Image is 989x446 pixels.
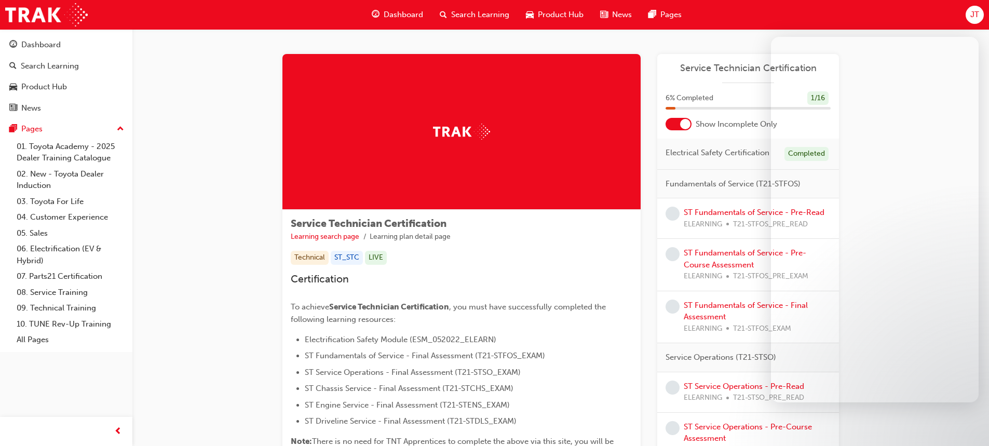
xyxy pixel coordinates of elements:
[305,416,517,426] span: ST Driveline Service - Final Assessment (T21-STDLS_EXAM)
[970,9,979,21] span: JT
[648,8,656,21] span: pages-icon
[4,35,128,55] a: Dashboard
[12,194,128,210] a: 03. Toyota For Life
[684,219,722,231] span: ELEARNING
[305,368,521,377] span: ST Service Operations - Final Assessment (T21-STSO_EXAM)
[21,60,79,72] div: Search Learning
[363,4,431,25] a: guage-iconDashboard
[684,208,824,217] a: ST Fundamentals of Service - Pre-Read
[12,139,128,166] a: 01. Toyota Academy - 2025 Dealer Training Catalogue
[291,302,608,324] span: , you must have successfully completed the following learning resources:
[305,400,510,410] span: ST Engine Service - Final Assessment (T21-STENS_EXAM)
[9,62,17,71] span: search-icon
[660,9,682,21] span: Pages
[684,271,722,282] span: ELEARNING
[666,381,680,395] span: learningRecordVerb_NONE-icon
[291,251,329,265] div: Technical
[666,300,680,314] span: learningRecordVerb_NONE-icon
[21,123,43,135] div: Pages
[733,392,804,404] span: T21-STSO_PRE_READ
[331,251,363,265] div: ST_STC
[291,302,329,312] span: To achieve
[114,425,122,438] span: prev-icon
[291,218,446,229] span: Service Technician Certification
[696,118,777,130] span: Show Incomplete Only
[365,251,387,265] div: LIVE
[21,102,41,114] div: News
[733,219,808,231] span: T21-STFOS_PRE_READ
[12,209,128,225] a: 04. Customer Experience
[518,4,592,25] a: car-iconProduct Hub
[666,62,831,74] a: Service Technician Certification
[538,9,584,21] span: Product Hub
[684,422,812,443] a: ST Service Operations - Pre-Course Assessment
[305,384,513,393] span: ST Chassis Service - Final Assessment (T21-STCHS_EXAM)
[666,421,680,435] span: learningRecordVerb_NONE-icon
[431,4,518,25] a: search-iconSearch Learning
[4,99,128,118] a: News
[684,382,804,391] a: ST Service Operations - Pre-Read
[612,9,632,21] span: News
[666,207,680,221] span: learningRecordVerb_NONE-icon
[4,119,128,139] button: Pages
[9,83,17,92] span: car-icon
[666,92,713,104] span: 6 % Completed
[291,232,359,241] a: Learning search page
[12,300,128,316] a: 09. Technical Training
[291,437,312,446] span: Note:
[684,301,808,322] a: ST Fundamentals of Service - Final Assessment
[12,166,128,194] a: 02. New - Toyota Dealer Induction
[526,8,534,21] span: car-icon
[666,352,776,363] span: Service Operations (T21-STSO)
[451,9,509,21] span: Search Learning
[771,37,979,402] iframe: Intercom live chat
[666,147,769,159] span: Electrical Safety Certification
[733,323,791,335] span: T21-STFOS_EXAM
[433,124,490,140] img: Trak
[12,225,128,241] a: 05. Sales
[4,33,128,119] button: DashboardSearch LearningProduct HubNews
[9,40,17,50] span: guage-icon
[9,104,17,113] span: news-icon
[684,323,722,335] span: ELEARNING
[666,178,801,190] span: Fundamentals of Service (T21-STFOS)
[12,316,128,332] a: 10. TUNE Rev-Up Training
[21,39,61,51] div: Dashboard
[640,4,690,25] a: pages-iconPages
[666,247,680,261] span: learningRecordVerb_NONE-icon
[966,6,984,24] button: JT
[600,8,608,21] span: news-icon
[440,8,447,21] span: search-icon
[12,285,128,301] a: 08. Service Training
[117,123,124,136] span: up-icon
[684,392,722,404] span: ELEARNING
[12,241,128,268] a: 06. Electrification (EV & Hybrid)
[370,231,451,243] li: Learning plan detail page
[305,335,496,344] span: Electrification Safety Module (ESM_052022_ELEARN)
[592,4,640,25] a: news-iconNews
[12,332,128,348] a: All Pages
[372,8,380,21] span: guage-icon
[291,273,349,285] span: Certification
[21,81,67,93] div: Product Hub
[733,271,808,282] span: T21-STFOS_PRE_EXAM
[684,248,806,269] a: ST Fundamentals of Service - Pre-Course Assessment
[954,411,979,436] iframe: Intercom live chat
[305,351,545,360] span: ST Fundamentals of Service - Final Assessment (T21-STFOS_EXAM)
[384,9,423,21] span: Dashboard
[4,57,128,76] a: Search Learning
[329,302,449,312] span: Service Technician Certification
[4,77,128,97] a: Product Hub
[12,268,128,285] a: 07. Parts21 Certification
[5,3,88,26] img: Trak
[9,125,17,134] span: pages-icon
